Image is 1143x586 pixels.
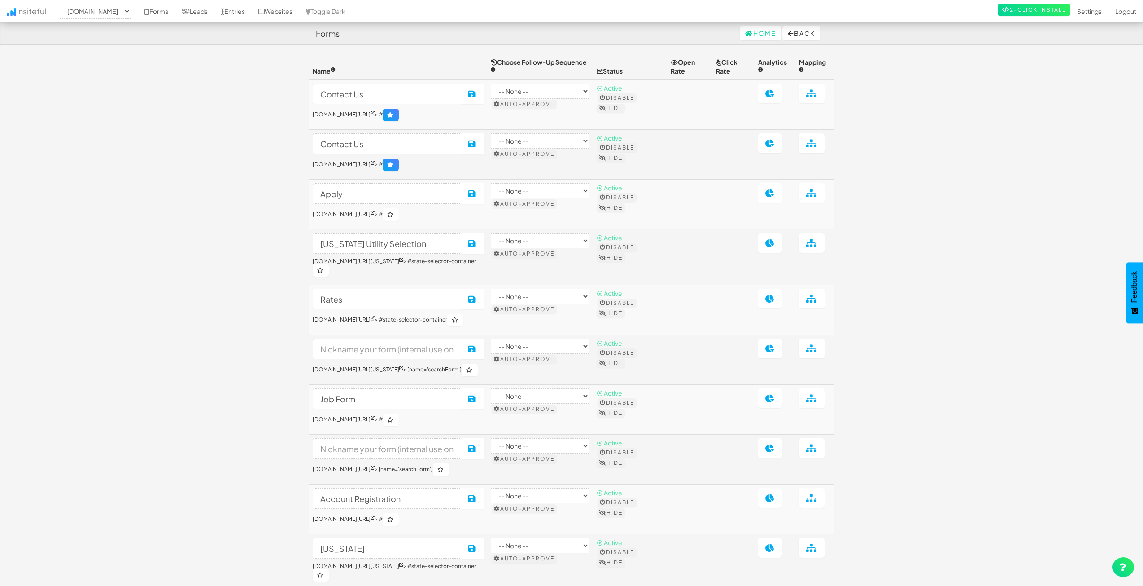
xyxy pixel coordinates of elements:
span: Analytics [758,58,787,75]
button: Feedback - Show survey [1126,262,1143,323]
button: Disable [598,193,637,202]
input: Nickname your form (internal use only) [313,289,462,309]
button: Hide [597,458,625,467]
a: [DOMAIN_NAME][URL] [313,466,375,472]
a: Home [740,26,781,40]
span: ⦿ Active [597,339,622,347]
span: Feedback [1130,271,1139,303]
span: ⦿ Active [597,234,622,242]
span: ⦿ Active [597,389,622,397]
button: Hide [597,154,625,163]
a: [DOMAIN_NAME][URL][US_STATE] [313,258,403,264]
span: ⦿ Active [597,84,622,92]
button: Disable [598,299,637,308]
input: Nickname your form (internal use only) [313,183,462,204]
button: Back [782,26,820,40]
button: Auto-approve [492,355,557,364]
img: icon.png [7,8,16,16]
a: [DOMAIN_NAME][URL] [313,111,375,118]
a: [DOMAIN_NAME][URL][US_STATE] [313,563,403,569]
a: [DOMAIN_NAME][URL] [313,161,375,167]
input: Nickname your form (internal use only) [313,233,462,254]
h6: > # [313,208,484,221]
button: Disable [598,243,637,252]
button: Auto-approve [492,454,557,463]
h6: > # [313,414,484,426]
button: Auto-approve [492,504,557,513]
span: ⦿ Active [597,134,622,142]
button: Auto-approve [492,100,557,109]
input: Nickname your form (internal use only) [313,84,462,104]
h4: Forms [316,29,340,38]
h6: > [name='searchForm'] [313,364,484,376]
th: Click Rate [712,54,755,79]
button: Auto-approve [492,199,557,208]
h6: > #state-selector-container [313,258,484,277]
span: ⦿ Active [597,439,622,447]
span: Name [313,67,336,75]
button: Auto-approve [492,405,557,414]
input: Nickname your form (internal use only) [313,388,462,409]
input: Nickname your form (internal use only) [313,339,462,359]
span: Mapping [799,58,826,75]
button: Auto-approve [492,150,557,159]
a: 2-Click Install [998,4,1070,16]
span: ⦿ Active [597,289,622,297]
a: [DOMAIN_NAME][URL] [313,416,375,423]
span: Choose Follow-Up Sequence [491,58,587,75]
a: [DOMAIN_NAME][URL] [313,516,375,522]
h6: > # [313,513,484,526]
button: Hide [597,203,625,212]
th: Open Rate [667,54,712,79]
a: [DOMAIN_NAME][URL][US_STATE] [313,366,403,373]
button: Hide [597,359,625,368]
button: Hide [597,558,625,567]
input: Nickname your form (internal use only) [313,133,462,154]
button: Hide [597,253,625,262]
span: ⦿ Active [597,489,622,497]
button: Disable [598,348,637,357]
input: Nickname your form (internal use only) [313,438,462,459]
a: [DOMAIN_NAME][URL] [313,316,375,323]
button: Hide [597,409,625,418]
button: Disable [598,143,637,152]
button: Auto-approve [492,554,557,563]
h6: > [name='searchForm'] [313,463,484,476]
input: Nickname your form (internal use only) [313,538,462,559]
button: Disable [598,448,637,457]
button: Hide [597,309,625,318]
button: Hide [597,508,625,517]
h6: > # [313,109,484,121]
button: Auto-approve [492,249,557,258]
button: Disable [598,398,637,407]
h6: > #state-selector-container [313,314,484,326]
h6: > #state-selector-container [313,563,484,582]
button: Hide [597,104,625,113]
th: Status [593,54,667,79]
button: Disable [598,548,637,557]
span: ⦿ Active [597,184,622,192]
input: Nickname your form (internal use only) [313,488,462,509]
span: ⦿ Active [597,538,622,546]
button: Auto-approve [492,305,557,314]
button: Disable [598,498,637,507]
a: [DOMAIN_NAME][URL] [313,211,375,217]
button: Disable [598,93,637,102]
h6: > # [313,159,484,171]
